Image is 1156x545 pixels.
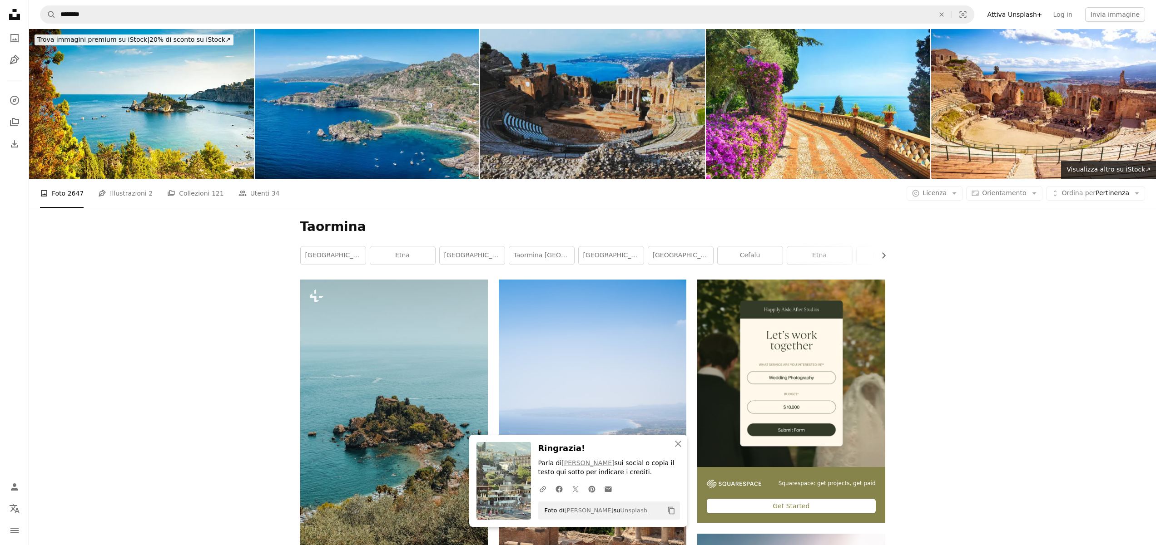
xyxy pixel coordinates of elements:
a: etna [370,246,435,265]
a: Illustrazioni 2 [98,179,153,208]
button: Elimina [932,6,952,23]
span: Licenza [923,189,947,196]
span: Ordina per [1062,189,1096,196]
span: Orientamento [982,189,1026,196]
a: [GEOGRAPHIC_DATA] [301,246,366,265]
a: Unsplash [620,507,647,514]
button: Invia immagine [1085,7,1145,22]
a: Una vista di una città e dell'oceano da un edificio alto [499,416,686,424]
a: Log in [1048,7,1078,22]
span: 2 [149,188,153,198]
span: Foto di su [540,503,647,518]
a: Cronologia download [5,135,24,153]
a: Utenti 34 [238,179,280,208]
a: Trova immagini premium su iStock|20% di sconto su iStock↗ [29,29,239,51]
img: file-1747939393036-2c53a76c450aimage [697,280,885,467]
button: Lingua [5,500,24,518]
a: [PERSON_NAME] [565,507,614,514]
a: Collezioni [5,113,24,131]
a: [GEOGRAPHIC_DATA] [440,246,505,265]
a: Foto [5,29,24,47]
div: Get Started [707,499,875,513]
img: Antico Teatro Greco di Taormina con Vista Costiera [480,29,705,179]
form: Trova visual in tutto il sito [40,5,974,24]
a: Condividi su Twitter [567,480,584,498]
img: Taormina [706,29,931,179]
button: Ricerca visiva [952,6,974,23]
a: Taormina [GEOGRAPHIC_DATA] [509,246,574,265]
a: isola bella [857,246,922,265]
button: Orientamento [966,186,1042,201]
a: [GEOGRAPHIC_DATA] [579,246,644,265]
button: Cerca su Unsplash [40,6,56,23]
a: Una piccola isola in mezzo all'oceano [300,416,488,424]
a: Esplora [5,91,24,109]
button: Copia negli appunti [664,503,679,518]
a: Squarespace: get projects, get paidGet Started [697,280,885,523]
span: 20% di sconto su iStock ↗ [37,36,231,43]
span: Visualizza altro su iStock ↗ [1067,166,1151,173]
p: Parla di sui social o copia il testo qui sotto per indicare i crediti. [538,459,680,477]
a: cefalu [718,246,783,265]
a: Collezioni 121 [167,179,224,208]
button: Licenza [907,186,963,201]
a: Illustrazioni [5,51,24,69]
a: Condividi su Facebook [551,480,567,498]
a: [GEOGRAPHIC_DATA] [648,246,713,265]
span: Pertinenza [1062,189,1129,198]
a: Etna [787,246,852,265]
a: Condividi per email [600,480,616,498]
a: Condividi su Pinterest [584,480,600,498]
img: Paesaggio con bellezza dell'Isola Bella a Taormina, Sicilia [255,29,480,179]
span: Trova immagini premium su iStock | [37,36,149,43]
span: 34 [272,188,280,198]
a: Visualizza altro su iStock↗ [1061,161,1156,179]
span: Squarespace: get projects, get paid [779,480,876,487]
a: Accedi / Registrati [5,478,24,496]
h1: Taormina [300,219,885,235]
img: file-1747939142011-51e5cc87e3c9 [707,480,761,488]
img: Teatro greco di Taormina, Sicilia. [931,29,1156,179]
h3: Ringrazia! [538,442,680,455]
a: Attiva Unsplash+ [982,7,1047,22]
a: [PERSON_NAME] [561,459,614,466]
button: Ordina perPertinenza [1046,186,1145,201]
button: scorri la lista a destra [875,246,885,265]
span: 121 [212,188,224,198]
img: Italia, Sicilia, Taormina, l'Isola Bella [29,29,254,179]
button: Menu [5,521,24,540]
